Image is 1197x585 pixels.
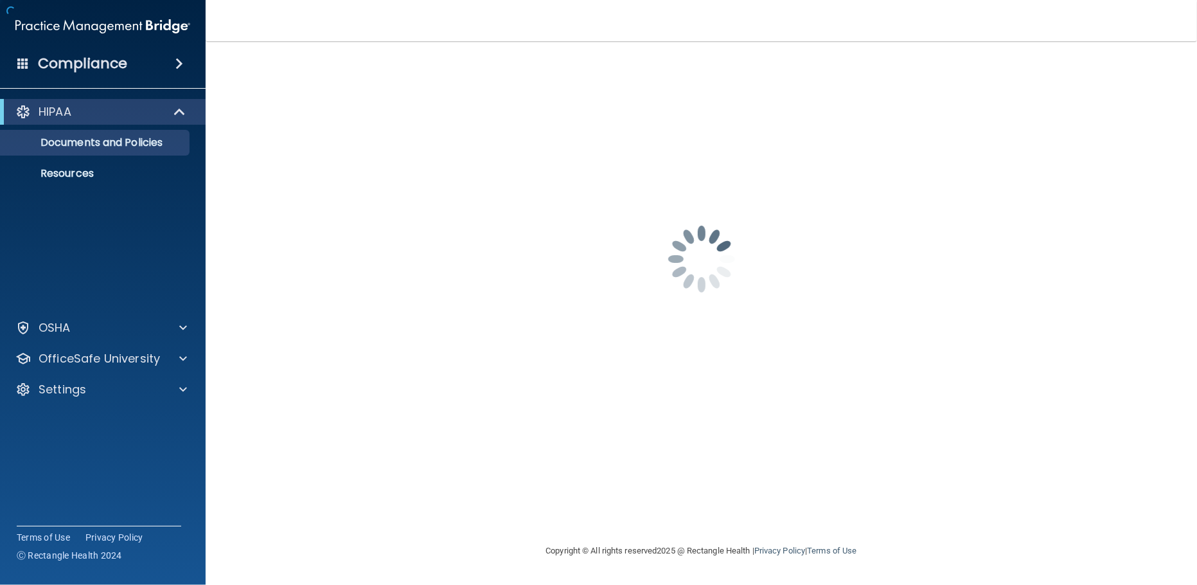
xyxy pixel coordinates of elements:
[38,55,127,73] h4: Compliance
[754,546,805,555] a: Privacy Policy
[17,549,122,562] span: Ⓒ Rectangle Health 2024
[467,530,936,571] div: Copyright © All rights reserved 2025 @ Rectangle Health | |
[39,382,86,397] p: Settings
[17,531,70,544] a: Terms of Use
[39,104,71,120] p: HIPAA
[39,351,160,366] p: OfficeSafe University
[8,167,184,180] p: Resources
[15,104,186,120] a: HIPAA
[15,14,190,39] img: PMB logo
[15,351,187,366] a: OfficeSafe University
[8,136,184,149] p: Documents and Policies
[85,531,143,544] a: Privacy Policy
[39,320,71,336] p: OSHA
[15,382,187,397] a: Settings
[15,320,187,336] a: OSHA
[637,195,766,323] img: spinner.e123f6fc.gif
[807,546,856,555] a: Terms of Use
